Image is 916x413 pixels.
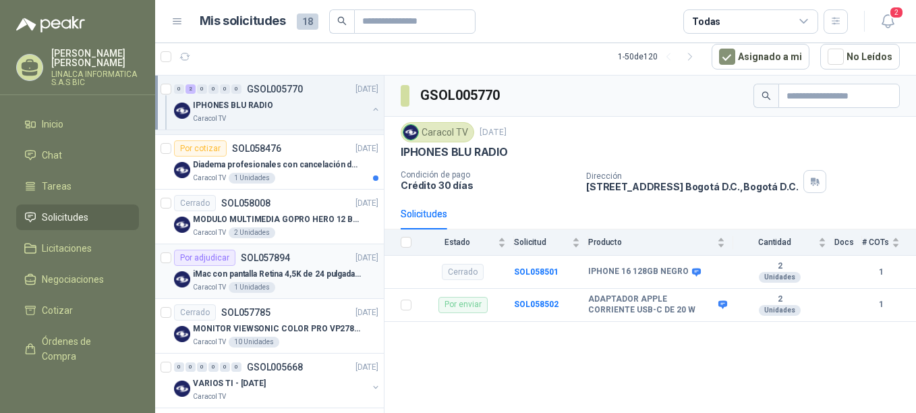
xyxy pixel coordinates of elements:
span: Estado [420,238,495,247]
p: [STREET_ADDRESS] Bogotá D.C. , Bogotá D.C. [586,181,798,192]
div: 0 [197,84,207,94]
th: Estado [420,229,514,256]
span: Cotizar [42,303,73,318]
div: 0 [185,362,196,372]
a: Órdenes de Compra [16,329,139,369]
th: Docs [834,229,862,256]
div: Por enviar [438,297,488,313]
div: 0 [231,84,241,94]
p: Caracol TV [193,391,226,402]
p: SOL057894 [241,253,290,263]
a: CerradoSOL057785[DATE] Company LogoMONITOR VIEWSONIC COLOR PRO VP2786-4KCaracol TV10 Unidades [155,299,384,354]
b: ADAPTADOR APPLE CORRIENTE USB-C DE 20 W [588,294,715,315]
span: Solicitudes [42,210,88,225]
b: 1 [862,266,900,279]
p: GSOL005770 [247,84,303,94]
p: [DATE] [355,83,378,96]
p: MODULO MULTIMEDIA GOPRO HERO 12 BLACK [193,213,361,226]
h1: Mis solicitudes [200,11,286,31]
span: Inicio [42,117,63,132]
div: 2 [185,84,196,94]
div: 0 [231,362,241,372]
p: VARIOS TI - [DATE] [193,377,266,390]
a: Cotizar [16,298,139,323]
div: 0 [174,84,184,94]
h3: GSOL005770 [420,85,502,106]
div: 0 [220,84,230,94]
button: Asignado a mi [712,44,809,70]
a: Remisiones [16,375,139,400]
span: Negociaciones [42,272,104,287]
div: Cerrado [174,304,216,321]
p: Caracol TV [193,282,226,293]
span: Cantidad [733,238,815,247]
th: # COTs [862,229,916,256]
button: No Leídos [820,44,900,70]
div: 0 [208,84,219,94]
span: Tareas [42,179,71,194]
p: MONITOR VIEWSONIC COLOR PRO VP2786-4K [193,323,361,335]
img: Company Logo [174,271,190,287]
a: Solicitudes [16,204,139,230]
div: Cerrado [174,195,216,211]
span: 2 [889,6,904,19]
a: 0 2 0 0 0 0 GSOL005770[DATE] Company LogoIPHONES BLU RADIOCaracol TV [174,81,381,124]
a: CerradoSOL058008[DATE] Company LogoMODULO MULTIMEDIA GOPRO HERO 12 BLACKCaracol TV2 Unidades [155,190,384,244]
a: Licitaciones [16,236,139,261]
b: IPHONE 16 128GB NEGRO [588,267,689,277]
p: Caracol TV [193,113,226,124]
p: [DATE] [355,306,378,319]
a: SOL058502 [514,300,559,309]
div: Unidades [759,272,801,283]
img: Company Logo [174,217,190,233]
div: Unidades [759,305,801,316]
b: 2 [733,261,826,272]
div: Todas [692,14,720,29]
div: 0 [208,362,219,372]
p: [DATE] [355,252,378,265]
div: 10 Unidades [229,337,279,348]
span: # COTs [862,238,889,247]
p: LINALCA INFORMATICA S.A.S BIC [51,70,139,86]
p: [PERSON_NAME] [PERSON_NAME] [51,49,139,67]
a: Por cotizarSOL058476[DATE] Company LogoDiadema profesionales con cancelación de ruido en micrófon... [155,135,384,190]
img: Company Logo [174,381,190,397]
span: search [337,16,347,26]
span: Solicitud [514,238,569,247]
button: 2 [876,9,900,34]
div: 2 Unidades [229,227,275,238]
p: SOL057785 [221,308,270,317]
a: Por adjudicarSOL057894[DATE] Company LogoiMac con pantalla Retina 4,5K de 24 pulgadas M4Caracol T... [155,244,384,299]
p: SOL058008 [221,198,270,208]
img: Company Logo [174,326,190,342]
p: Diadema profesionales con cancelación de ruido en micrófono [193,159,361,171]
p: [DATE] [355,142,378,155]
a: Chat [16,142,139,168]
div: Por adjudicar [174,250,235,266]
p: Condición de pago [401,170,575,180]
p: SOL058476 [232,144,281,153]
div: Por cotizar [174,140,227,157]
a: SOL058501 [514,267,559,277]
a: Inicio [16,111,139,137]
th: Solicitud [514,229,588,256]
div: 0 [220,362,230,372]
div: 1 Unidades [229,282,275,293]
b: 2 [733,294,826,305]
p: Crédito 30 días [401,180,575,191]
span: Órdenes de Compra [42,334,126,364]
p: Caracol TV [193,227,226,238]
b: 1 [862,298,900,311]
span: Licitaciones [42,241,92,256]
p: Caracol TV [193,337,226,348]
span: Producto [588,238,714,247]
p: Dirección [586,171,798,181]
img: Company Logo [403,125,418,140]
th: Producto [588,229,733,256]
span: Chat [42,148,62,163]
p: GSOL005668 [247,362,303,372]
div: Cerrado [442,264,484,280]
p: iMac con pantalla Retina 4,5K de 24 pulgadas M4 [193,268,361,281]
